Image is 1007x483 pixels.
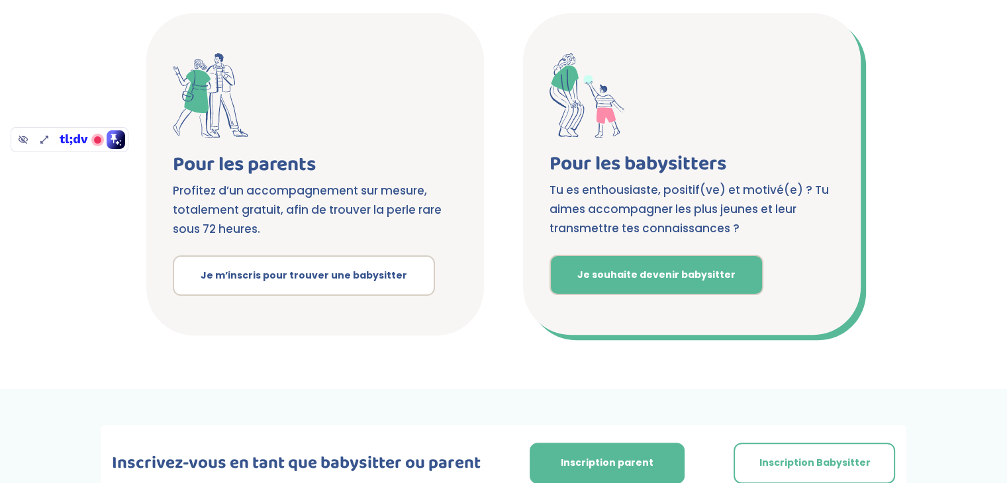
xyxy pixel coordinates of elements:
p: Profitez d’un accompagnement sur mesure, totalement gratuit, afin de trouver la perle rare sous 7... [173,181,457,239]
h2: Pour les babysitters [550,154,834,181]
img: parents [173,53,248,138]
a: Je m’inscris pour trouver une babysitter [173,255,435,296]
p: Tu es enthousiaste, positif(ve) et motivé(e) ? Tu aimes accompagner les plus jeunes et leur trans... [550,181,834,238]
h3: Inscrivez-vous en tant que babysitter ou parent [101,455,491,478]
a: Je souhaite devenir babysitter [550,255,763,296]
h2: Pour les parents [173,155,457,181]
img: babysitter [550,53,625,138]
